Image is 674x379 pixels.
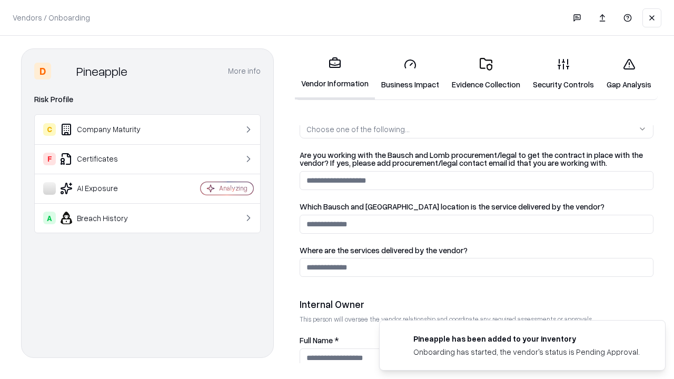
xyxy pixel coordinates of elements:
[43,212,56,224] div: A
[300,298,653,311] div: Internal Owner
[34,93,261,106] div: Risk Profile
[306,124,410,135] div: Choose one of the following...
[76,63,127,79] div: Pineapple
[43,153,169,165] div: Certificates
[55,63,72,79] img: Pineapple
[445,49,527,98] a: Evidence Collection
[43,123,169,136] div: Company Maturity
[300,119,653,138] button: Choose one of the following...
[43,182,169,195] div: AI Exposure
[392,333,405,346] img: pineappleenergy.com
[300,203,653,211] label: Which Bausch and [GEOGRAPHIC_DATA] location is the service delivered by the vendor?
[228,62,261,81] button: More info
[43,123,56,136] div: C
[13,12,90,23] p: Vendors / Onboarding
[600,49,658,98] a: Gap Analysis
[413,346,640,357] div: Onboarding has started, the vendor's status is Pending Approval.
[413,333,640,344] div: Pineapple has been added to your inventory
[300,246,653,254] label: Where are the services delivered by the vendor?
[527,49,600,98] a: Security Controls
[375,49,445,98] a: Business Impact
[295,48,375,99] a: Vendor Information
[43,153,56,165] div: F
[300,336,653,344] label: Full Name *
[300,151,653,167] label: Are you working with the Bausch and Lomb procurement/legal to get the contract in place with the ...
[219,184,247,193] div: Analyzing
[300,315,653,324] p: This person will oversee the vendor relationship and coordinate any required assessments or appro...
[34,63,51,79] div: D
[43,212,169,224] div: Breach History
